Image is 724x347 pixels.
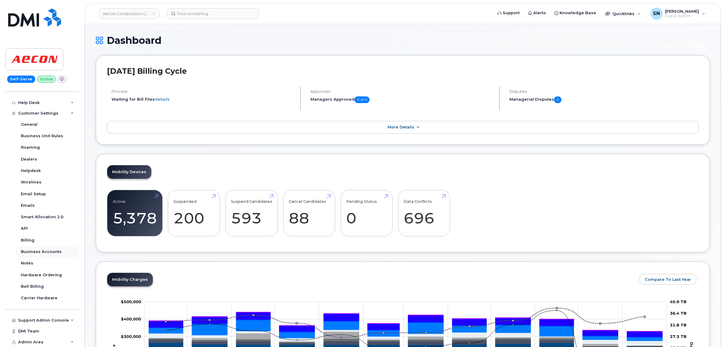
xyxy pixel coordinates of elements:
g: QST [149,312,663,331]
tspan: 36.4 TB [670,311,687,316]
g: Hardware [149,330,663,345]
a: Mobility Devices [107,165,151,179]
tspan: $400,000 [121,316,141,321]
a: Data Conflicts 696 [404,193,444,233]
h2: [DATE] Billing Cycle [107,66,699,76]
h4: Process [112,89,295,94]
g: PST [149,312,663,332]
tspan: $300,000 [121,334,141,339]
a: Mobility Charges [107,273,153,286]
a: Pending Status 0 [346,193,387,233]
a: Suspend Candidates 593 [231,193,272,233]
g: GST [149,319,663,337]
a: Suspended 200 [174,193,214,233]
g: Features [149,320,663,341]
a: Cancel Candidates 88 [289,193,330,233]
tspan: 27.3 TB [670,334,687,339]
tspan: 40.9 TB [670,299,687,304]
g: $0 [121,316,141,321]
button: Compare To Last Year [640,274,696,285]
button: Customer Card [655,40,710,50]
a: details [155,97,170,102]
g: $0 [121,299,141,304]
a: Active 5,378 [113,193,157,233]
span: 0 of 0 [355,96,369,103]
h4: Approvals [310,89,494,94]
h5: Managers Approved [310,96,494,103]
h4: Disputes [509,89,699,94]
li: Waiting for Bill Files [112,96,295,102]
h1: Dashboard [96,35,652,46]
span: More Details [388,125,414,129]
g: $0 [121,334,141,339]
span: Compare To Last Year [645,277,691,282]
g: HST [149,313,663,336]
tspan: $500,000 [121,299,141,304]
tspan: 31.8 TB [670,322,687,327]
span: 0 [554,96,561,103]
h5: Managerial Disputes [509,96,699,103]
